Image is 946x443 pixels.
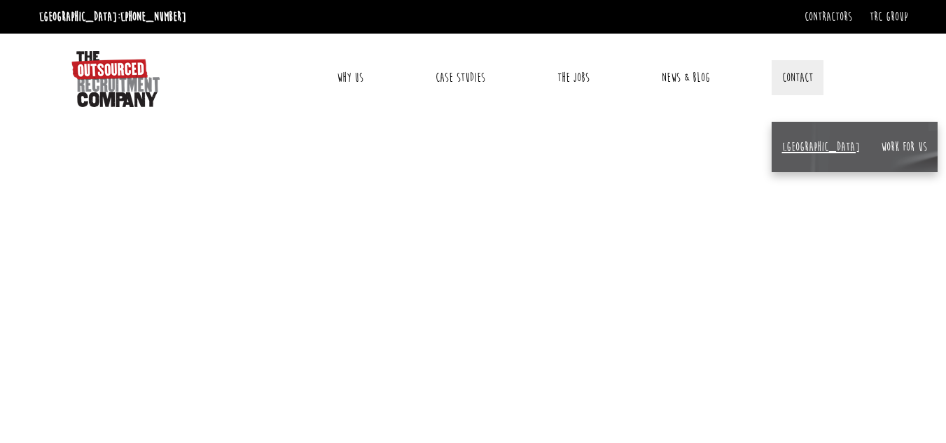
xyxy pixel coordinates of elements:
img: The Outsourced Recruitment Company [71,51,160,107]
a: [GEOGRAPHIC_DATA] [782,139,860,155]
a: Contact [772,60,823,95]
a: Contractors [805,9,852,24]
a: The Jobs [547,60,600,95]
a: [PHONE_NUMBER] [120,9,186,24]
li: [GEOGRAPHIC_DATA]: [36,6,190,28]
a: Why Us [326,60,374,95]
a: Work for us [881,139,927,155]
a: TRC Group [870,9,907,24]
a: News & Blog [651,60,721,95]
a: Case Studies [425,60,496,95]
